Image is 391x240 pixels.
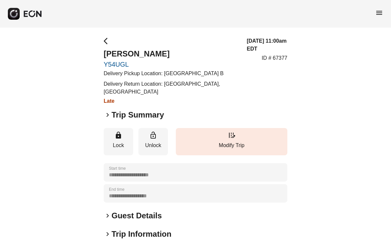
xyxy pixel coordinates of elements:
[104,70,239,77] p: Delivery Pickup Location: [GEOGRAPHIC_DATA] B
[104,37,112,45] span: arrow_back_ios
[104,230,112,238] span: keyboard_arrow_right
[375,9,383,17] span: menu
[104,97,239,105] h3: Late
[176,128,287,155] button: Modify Trip
[149,131,157,139] span: lock_open
[104,111,112,119] span: keyboard_arrow_right
[112,210,162,221] h2: Guest Details
[112,229,172,239] h2: Trip Information
[104,60,239,68] a: Y54UGL
[104,49,239,59] h2: [PERSON_NAME]
[107,142,130,149] p: Lock
[228,131,236,139] span: edit_road
[104,128,133,155] button: Lock
[114,131,122,139] span: lock
[104,212,112,220] span: keyboard_arrow_right
[179,142,284,149] p: Modify Trip
[142,142,165,149] p: Unlock
[262,54,287,62] p: ID # 67377
[247,37,287,53] h3: [DATE] 11:00am EDT
[138,128,168,155] button: Unlock
[112,110,164,120] h2: Trip Summary
[104,80,239,96] p: Delivery Return Location: [GEOGRAPHIC_DATA], [GEOGRAPHIC_DATA]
